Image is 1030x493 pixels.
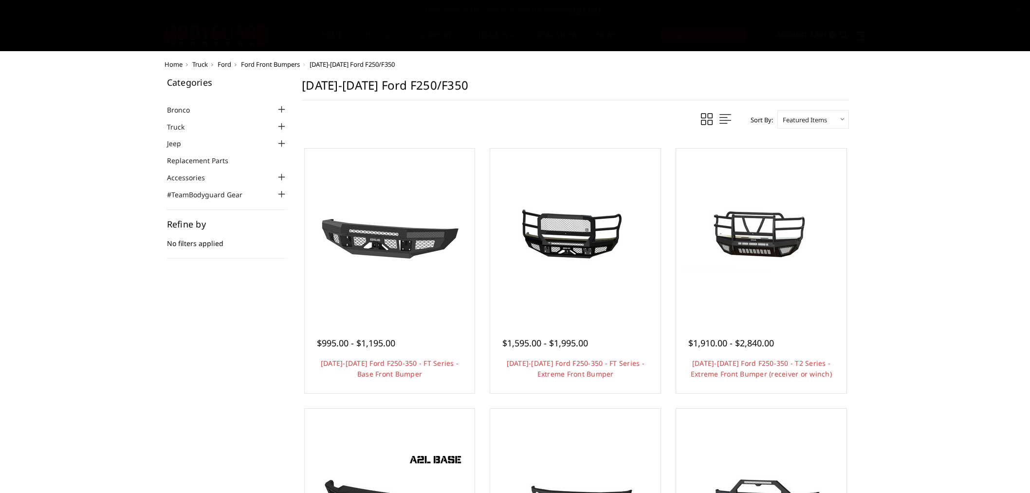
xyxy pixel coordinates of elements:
[679,151,844,317] a: 2017-2022 Ford F250-350 - T2 Series - Extreme Front Bumper (receiver or winch) 2017-2022 Ford F25...
[302,78,849,100] h1: [DATE]-[DATE] Ford F250/F350
[167,220,288,228] h5: Refine by
[535,32,577,51] a: SEMA Show
[811,30,828,39] span: Cart
[167,190,255,200] a: #TeamBodyguard Gear
[241,60,300,69] a: Ford Front Bumpers
[317,337,395,349] span: $995.00 - $1,195.00
[167,155,240,166] a: Replacement Parts
[660,26,746,44] button: Select Your Vehicle
[421,32,459,51] a: Support
[310,60,395,69] span: [DATE]-[DATE] Ford F250/F350
[167,220,288,259] div: No filters applied
[597,32,617,51] a: News
[776,22,808,48] a: Account
[737,30,741,40] span: ▾
[745,113,773,127] label: Sort By:
[167,122,197,132] a: Truck
[829,31,836,38] span: 0
[307,151,473,317] a: 2017-2022 Ford F250-350 - FT Series - Base Front Bumper
[167,138,193,149] a: Jeep
[570,5,602,15] a: More Info
[165,25,269,45] img: BODYGUARD BUMPERS
[218,60,231,69] a: Ford
[691,359,832,379] a: [DATE]-[DATE] Ford F250-350 - T2 Series - Extreme Front Bumper (receiver or winch)
[167,78,288,87] h5: Categories
[321,359,459,379] a: [DATE]-[DATE] Ford F250-350 - FT Series - Base Front Bumper
[165,60,183,69] a: Home
[192,60,208,69] a: Truck
[507,359,644,379] a: [DATE]-[DATE] Ford F250-350 - FT Series - Extreme Front Bumper
[312,190,467,278] img: 2017-2022 Ford F250-350 - FT Series - Base Front Bumper
[811,22,836,48] a: Cart 0
[321,32,342,51] a: Home
[167,172,217,183] a: Accessories
[362,32,401,51] a: shop all
[493,151,658,317] a: 2017-2022 Ford F250-350 - FT Series - Extreme Front Bumper 2017-2022 Ford F250-350 - FT Series - ...
[776,30,808,39] span: Account
[167,105,202,115] a: Bronco
[478,32,515,51] a: Dealers
[688,337,774,349] span: $1,910.00 - $2,840.00
[502,337,588,349] span: $1,595.00 - $1,995.00
[669,30,731,40] span: Select Your Vehicle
